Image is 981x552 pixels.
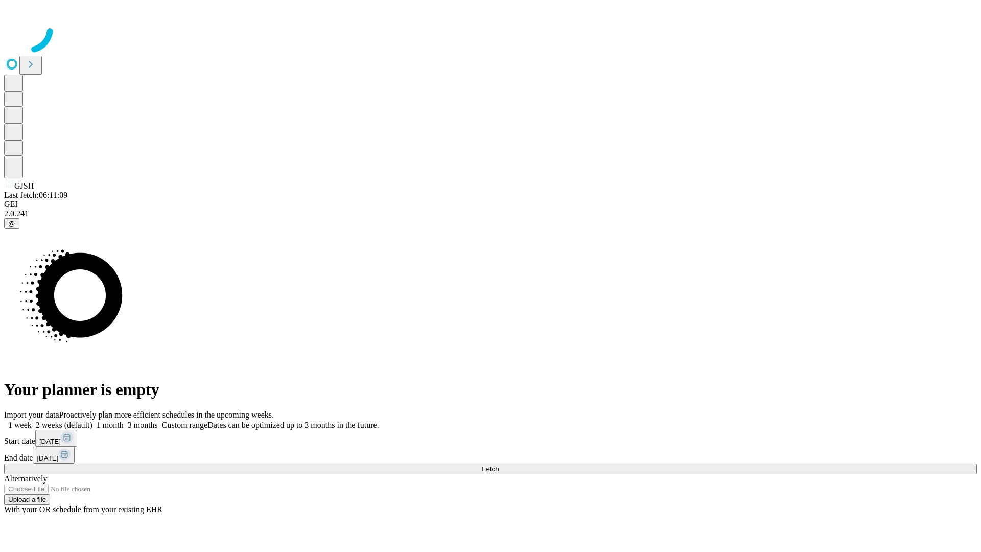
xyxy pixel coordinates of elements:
[8,421,32,429] span: 1 week
[39,438,61,445] span: [DATE]
[4,209,977,218] div: 2.0.241
[4,474,47,483] span: Alternatively
[36,421,92,429] span: 2 weeks (default)
[4,494,50,505] button: Upload a file
[162,421,207,429] span: Custom range
[33,447,75,464] button: [DATE]
[4,505,162,514] span: With your OR schedule from your existing EHR
[4,191,67,199] span: Last fetch: 06:11:09
[207,421,379,429] span: Dates can be optimized up to 3 months in the future.
[35,430,77,447] button: [DATE]
[4,447,977,464] div: End date
[4,200,977,209] div: GEI
[4,218,19,229] button: @
[482,465,499,473] span: Fetch
[128,421,158,429] span: 3 months
[97,421,124,429] span: 1 month
[8,220,15,227] span: @
[4,410,59,419] span: Import your data
[4,464,977,474] button: Fetch
[4,380,977,399] h1: Your planner is empty
[59,410,274,419] span: Proactively plan more efficient schedules in the upcoming weeks.
[37,454,58,462] span: [DATE]
[4,430,977,447] div: Start date
[14,181,34,190] span: GJSH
